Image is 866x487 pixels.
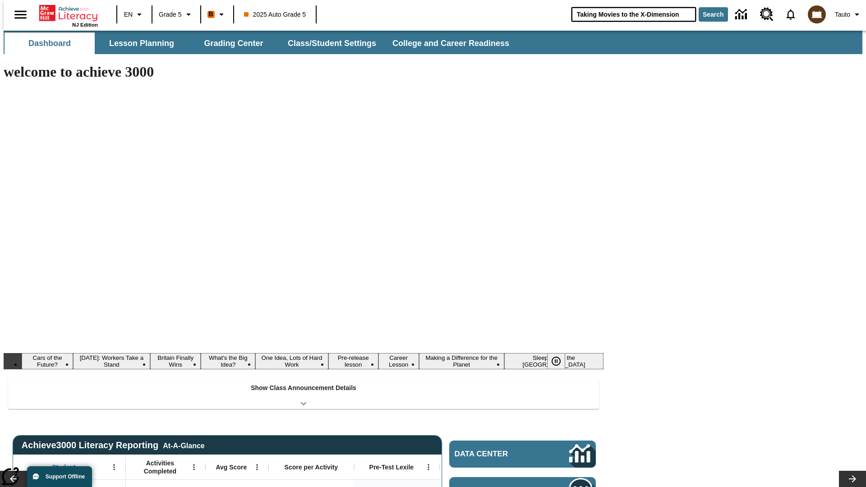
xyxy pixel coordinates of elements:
span: Activities Completed [130,459,190,475]
button: Class/Student Settings [281,32,383,54]
span: Pre-Test Lexile [369,463,414,471]
h1: welcome to achieve 3000 [4,64,603,80]
span: Achieve3000 Literacy Reporting [22,440,205,450]
span: EN [124,10,133,19]
span: 2025 Auto Grade 5 [244,10,306,19]
button: Slide 9 Sleepless in the Animal Kingdom [504,353,603,369]
button: Grade: Grade 5, Select a grade [155,6,198,23]
span: Tauto [835,10,850,19]
button: Search [699,7,728,22]
button: Support Offline [27,466,92,487]
button: Slide 3 Britain Finally Wins [150,353,201,369]
a: Data Center [449,441,596,468]
button: Grading Center [189,32,279,54]
a: Notifications [779,3,802,26]
button: Lesson Planning [97,32,187,54]
button: Slide 5 One Idea, Lots of Hard Work [255,353,328,369]
button: Slide 1 Cars of the Future? [22,353,73,369]
button: Select a new avatar [802,3,831,26]
button: Open Menu [422,460,435,474]
a: Data Center [730,2,755,27]
div: Pause [547,353,574,369]
button: Slide 7 Career Lesson [378,353,419,369]
div: SubNavbar [4,32,517,54]
span: NJ Edition [72,22,98,28]
span: Avg Score [216,463,247,471]
button: Slide 4 What's the Big Idea? [201,353,255,369]
button: Slide 2 Labor Day: Workers Take a Stand [73,353,150,369]
a: Home [39,4,98,22]
p: Show Class Announcement Details [251,383,356,393]
button: College and Career Readiness [385,32,516,54]
div: At-A-Glance [163,440,204,450]
button: Open Menu [250,460,264,474]
button: Slide 8 Making a Difference for the Planet [419,353,504,369]
span: Grade 5 [159,10,182,19]
button: Language: EN, Select a language [120,6,149,23]
button: Pause [547,353,565,369]
button: Open side menu [7,1,34,28]
button: Slide 6 Pre-release lesson [328,353,378,369]
div: SubNavbar [4,31,862,54]
span: Score per Activity [285,463,338,471]
div: Show Class Announcement Details [8,378,599,409]
div: Home [39,3,98,28]
img: avatar image [808,5,826,23]
button: Profile/Settings [831,6,866,23]
span: Data Center [455,450,539,459]
a: Resource Center, Will open in new tab [755,2,779,27]
span: B [209,9,213,20]
button: Open Menu [187,460,201,474]
button: Lesson carousel, Next [839,471,866,487]
span: Student [52,463,75,471]
input: search field [571,7,696,22]
button: Dashboard [5,32,95,54]
span: Support Offline [46,473,85,480]
button: Boost Class color is orange. Change class color [204,6,230,23]
button: Open Menu [107,460,121,474]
